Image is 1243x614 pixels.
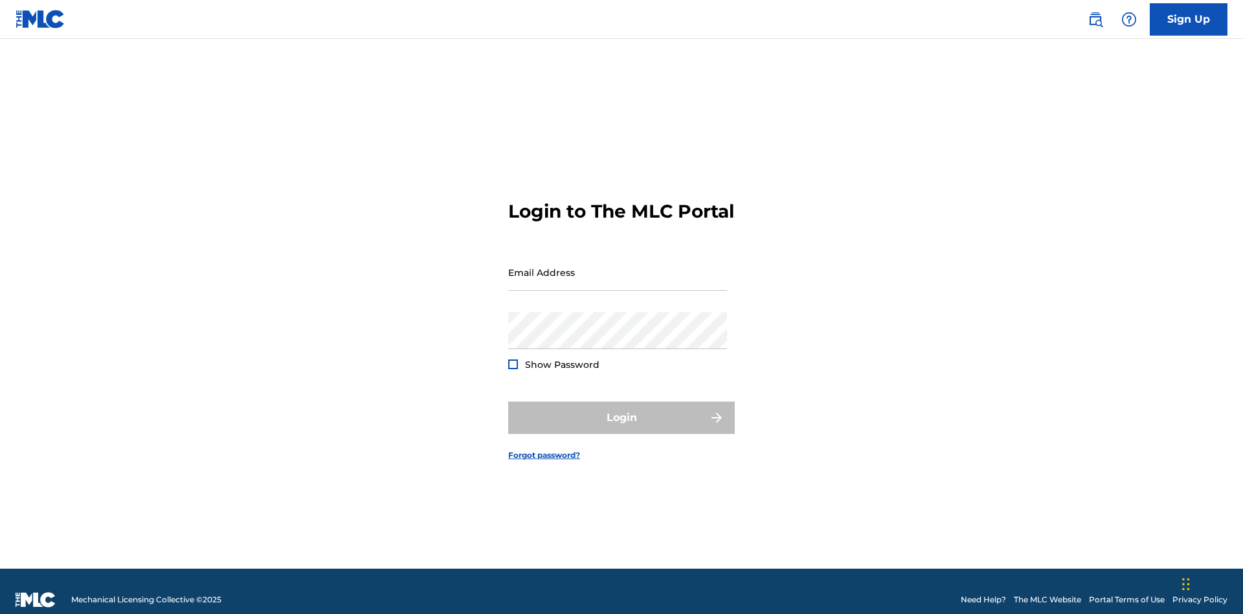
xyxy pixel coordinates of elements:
[1089,594,1165,606] a: Portal Terms of Use
[1116,6,1142,32] div: Help
[525,359,599,370] span: Show Password
[16,592,56,608] img: logo
[1182,565,1190,604] div: Drag
[1178,552,1243,614] iframe: Chat Widget
[961,594,1006,606] a: Need Help?
[1014,594,1081,606] a: The MLC Website
[16,10,65,28] img: MLC Logo
[508,200,734,223] h3: Login to The MLC Portal
[508,449,580,461] a: Forgot password?
[71,594,221,606] span: Mechanical Licensing Collective © 2025
[1082,6,1108,32] a: Public Search
[1121,12,1137,27] img: help
[1150,3,1227,36] a: Sign Up
[1088,12,1103,27] img: search
[1172,594,1227,606] a: Privacy Policy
